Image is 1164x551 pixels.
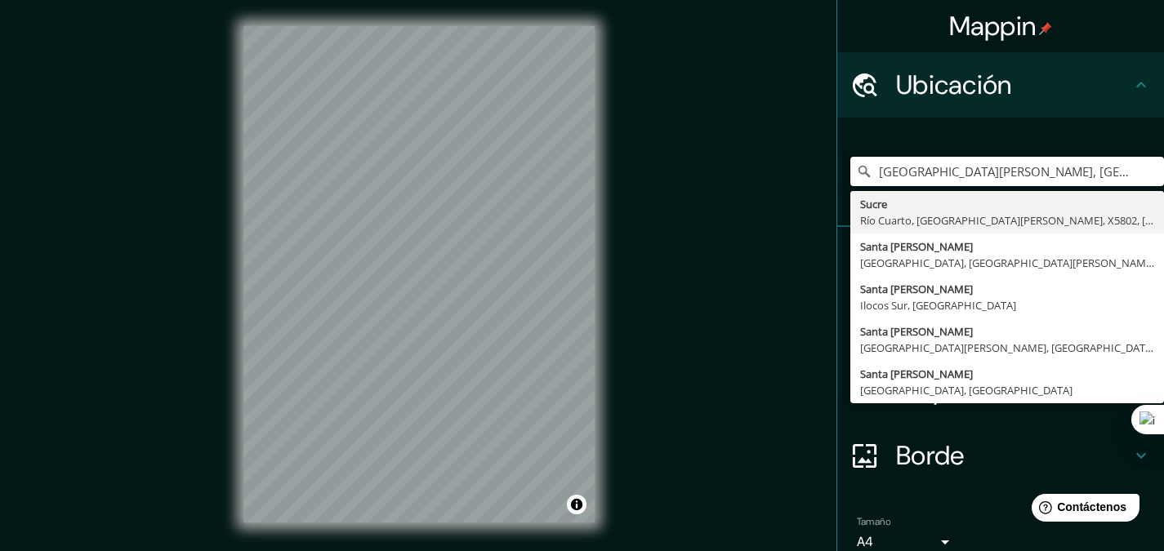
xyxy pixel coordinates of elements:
[857,533,873,550] font: A4
[860,324,973,339] font: Santa [PERSON_NAME]
[860,298,1016,313] font: Ilocos Sur, [GEOGRAPHIC_DATA]
[837,423,1164,488] div: Borde
[567,495,586,514] button: Activar o desactivar atribución
[1019,487,1146,533] iframe: Lanzador de widgets de ayuda
[860,383,1073,398] font: [GEOGRAPHIC_DATA], [GEOGRAPHIC_DATA]
[837,52,1164,118] div: Ubicación
[860,239,973,254] font: Santa [PERSON_NAME]
[837,292,1164,358] div: Estilo
[850,157,1164,186] input: Elige tu ciudad o zona
[860,367,973,381] font: Santa [PERSON_NAME]
[837,358,1164,423] div: Disposición
[837,227,1164,292] div: Patas
[1039,22,1052,35] img: pin-icon.png
[949,9,1037,43] font: Mappin
[243,26,595,522] canvas: Mapa
[860,282,973,296] font: Santa [PERSON_NAME]
[857,515,890,528] font: Tamaño
[860,197,887,211] font: Sucre
[860,340,1155,355] font: [GEOGRAPHIC_DATA][PERSON_NAME], [GEOGRAPHIC_DATA]
[896,68,1012,102] font: Ubicación
[896,438,965,473] font: Borde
